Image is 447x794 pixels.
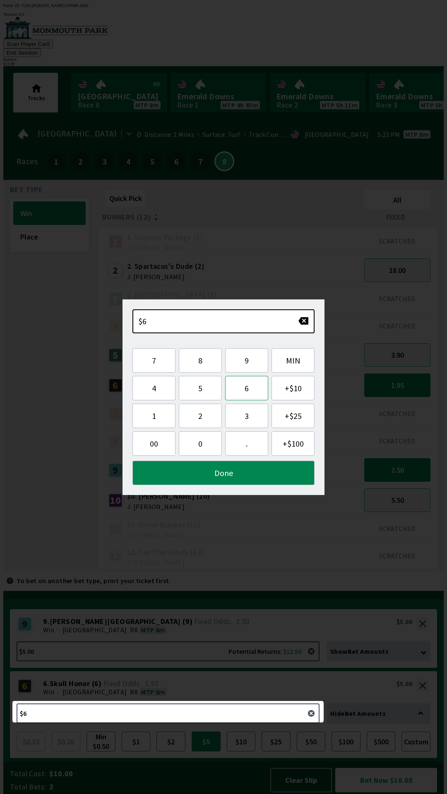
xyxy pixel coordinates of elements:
span: . [232,438,261,449]
span: 0 [186,438,215,449]
button: 5 [179,376,222,400]
button: 3 [225,404,268,428]
span: Done [139,468,308,478]
button: 0 [179,431,222,456]
span: MIN [279,355,308,366]
span: $6 [138,316,147,326]
span: 4 [139,383,168,393]
button: 6 [225,376,268,400]
span: 5 [186,383,215,393]
span: 1 [139,411,168,421]
button: +$100 [272,431,315,456]
button: +$25 [272,404,315,428]
button: . [225,431,268,456]
span: + $100 [279,438,308,449]
span: 9 [232,355,261,366]
button: 4 [132,376,175,400]
button: +$10 [272,376,315,400]
span: + $25 [279,411,308,421]
span: + $10 [279,383,308,393]
span: 2 [186,411,215,421]
button: 9 [225,348,268,373]
button: Done [132,461,315,485]
button: 2 [179,404,222,428]
span: 3 [232,411,261,421]
button: 8 [179,348,222,373]
button: 00 [132,431,175,456]
span: 8 [186,355,215,366]
span: 7 [139,355,168,366]
button: 1 [132,404,175,428]
span: 00 [139,438,168,449]
button: MIN [272,348,315,373]
button: 7 [132,348,175,373]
